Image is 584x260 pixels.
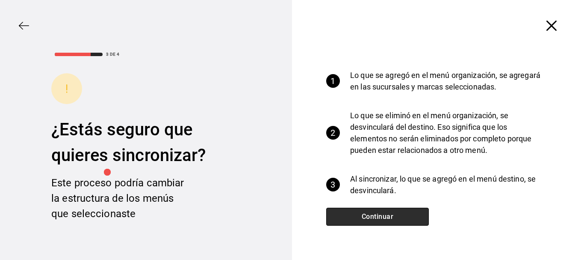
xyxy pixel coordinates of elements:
div: 3 DE 4 [106,51,119,57]
p: Al sincronizar, lo que se agregó en el menú destino, se desvinculará. [350,173,543,196]
div: Este proceso podría cambiar la estructura de los menús que seleccionaste [51,175,188,221]
button: Continuar [326,208,429,226]
div: 1 [326,74,340,88]
div: ¿Estás seguro que quieres sincronizar? [51,117,241,168]
p: Lo que se agregó en el menú organización, se agregará en las sucursales y marcas seleccionadas. [350,69,543,93]
p: Lo que se eliminó en el menú organización, se desvinculará del destino. Eso significa que los ele... [350,110,543,156]
div: 3 [326,178,340,191]
div: 2 [326,126,340,140]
